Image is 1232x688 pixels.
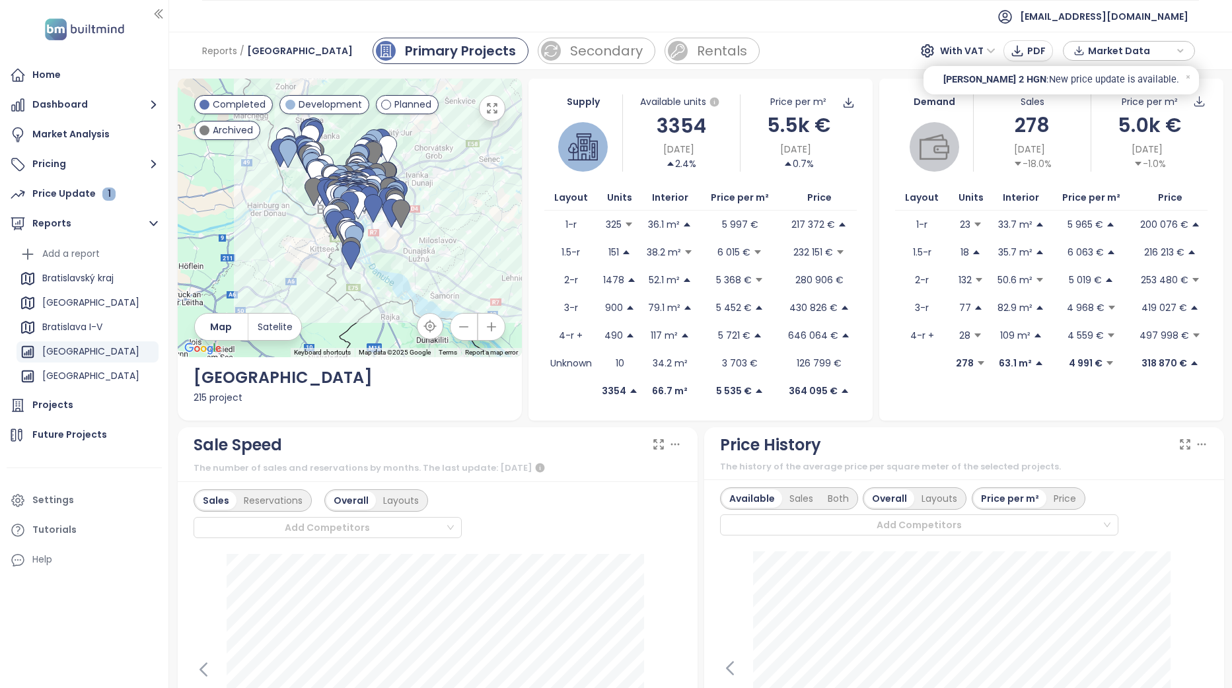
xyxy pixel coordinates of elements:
div: Rentals [697,41,747,61]
span: caret-up [1035,303,1044,312]
button: Satelite [248,314,301,340]
a: sale [538,38,655,64]
p: 4 991 € [1069,356,1103,370]
p: 4 559 € [1068,328,1104,343]
span: caret-up [666,159,675,168]
span: caret-down [684,248,693,257]
p: 34.2 m² [653,356,688,370]
img: wallet [920,132,949,162]
p: : New price update is available. [1046,73,1179,88]
div: Primary Projects [405,41,516,61]
span: caret-up [1035,220,1044,229]
p: 52.1 m² [649,273,680,287]
span: caret-up [1034,359,1044,368]
span: Development [299,97,362,112]
button: Dashboard [7,92,162,118]
p: 126 799 € [797,356,842,370]
span: caret-up [1187,248,1196,257]
span: caret-down [1106,331,1116,340]
div: Sales [974,94,1090,109]
div: Help [32,551,52,568]
p: 216 213 € [1144,245,1184,259]
span: caret-up [682,275,692,285]
p: 4 968 € [1067,300,1105,315]
span: caret-down [974,275,984,285]
span: [DATE] [663,142,694,156]
div: Tutorials [32,522,77,538]
img: house [568,132,598,162]
a: Report a map error [465,349,518,356]
th: Price per m² [698,185,781,211]
div: -18.0% [1013,156,1052,171]
div: Sale Speed [194,432,282,458]
span: caret-up [1033,331,1042,340]
td: 3-r [544,294,598,322]
p: 36.1 m² [648,217,680,232]
p: 364 095 € [789,384,838,398]
span: [DATE] [780,142,811,156]
span: caret-down [836,248,845,257]
img: Google [181,340,225,357]
a: Future Projects [7,422,162,448]
p: 63.1 m² [999,356,1032,370]
div: Bratislava I-V [42,319,102,335]
div: button [1070,41,1188,61]
a: Projects [7,392,162,419]
span: caret-up [1190,359,1199,368]
td: 1-r [544,211,598,238]
div: Layouts [376,491,426,510]
span: / [240,39,244,63]
img: logo [41,16,128,43]
span: caret-up [626,331,635,340]
span: caret-up [1106,248,1116,257]
span: caret-down [1105,359,1114,368]
div: [GEOGRAPHIC_DATA] [17,292,159,314]
span: caret-up [683,303,692,312]
a: [PERSON_NAME] 2 HGN:New price update is available. [943,73,1179,88]
td: 4-r + [544,322,598,349]
div: -1.0% [1134,156,1166,171]
div: 5.0k € [1091,110,1208,141]
p: 430 826 € [789,300,838,315]
span: caret-up [840,303,850,312]
p: 5 452 € [716,300,752,315]
p: 10 [616,356,624,370]
div: [GEOGRAPHIC_DATA] [42,368,139,384]
span: caret-up [753,331,762,340]
button: Pricing [7,151,162,178]
button: Map [195,314,248,340]
span: Map data ©2025 Google [359,349,431,356]
p: 33.7 m² [998,217,1033,232]
p: 66.7 m² [652,384,688,398]
span: Completed [213,97,266,112]
span: caret-down [973,331,982,340]
div: Available units [623,94,739,110]
span: caret-up [1105,275,1114,285]
span: caret-up [1190,303,1199,312]
span: caret-up [754,386,764,396]
div: 215 project [194,390,506,405]
div: Price per m² [1122,94,1178,109]
div: Demand [895,94,973,109]
th: Layout [895,185,949,211]
td: 1.5-r [544,238,598,266]
div: Price History [720,432,821,458]
div: Home [32,67,61,83]
p: 646 064 € [788,328,838,343]
p: 50.6 m² [997,273,1033,287]
p: 217 372 € [791,217,835,232]
p: 5 368 € [716,273,752,287]
p: 82.9 m² [997,300,1033,315]
p: 200 076 € [1140,217,1188,232]
span: caret-down [624,220,634,229]
span: [DATE] [1132,142,1163,156]
span: Market Data [1088,41,1173,61]
div: [GEOGRAPHIC_DATA] [17,366,159,387]
p: 318 870 € [1141,356,1187,370]
span: caret-down [976,359,986,368]
a: Home [7,62,162,88]
span: caret-down [1191,275,1200,285]
div: 1 [102,188,116,201]
th: Units [598,185,642,211]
